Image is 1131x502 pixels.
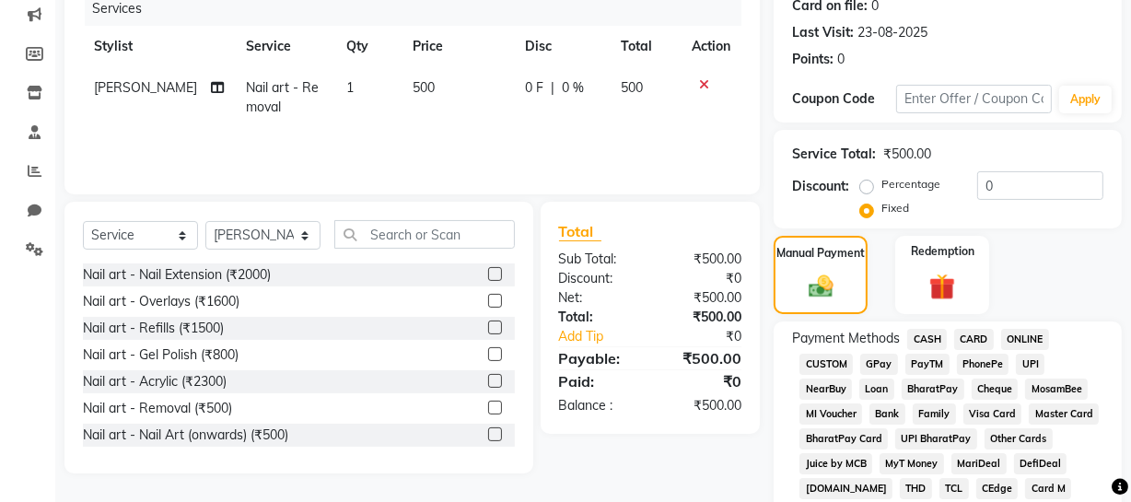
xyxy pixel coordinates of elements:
span: Payment Methods [792,329,900,348]
div: Service Total: [792,145,876,164]
span: Loan [859,379,894,400]
span: | [551,78,554,98]
span: Visa Card [963,403,1022,425]
div: Discount: [792,177,849,196]
div: Net: [545,288,650,308]
span: GPay [860,354,898,375]
label: Manual Payment [776,245,865,262]
span: 1 [346,79,354,96]
div: Balance : [545,396,650,415]
span: CARD [954,329,994,350]
span: BharatPay Card [799,428,888,449]
span: Family [913,403,956,425]
div: Nail art - Refills (₹1500) [83,319,224,338]
span: UPI [1016,354,1044,375]
span: UPI BharatPay [895,428,977,449]
th: Action [681,26,741,67]
span: PayTM [905,354,950,375]
div: ₹500.00 [650,250,755,269]
th: Total [610,26,681,67]
div: Nail art - Nail Art (onwards) (₹500) [83,426,288,445]
span: [PERSON_NAME] [94,79,197,96]
input: Search or Scan [334,220,515,249]
span: Bank [869,403,905,425]
span: NearBuy [799,379,852,400]
div: Last Visit: [792,23,854,42]
span: CEdge [976,478,1019,499]
a: Add Tip [545,327,668,346]
span: Master Card [1029,403,1099,425]
div: ₹0 [650,370,755,392]
span: 500 [621,79,643,96]
span: Total [559,222,601,241]
input: Enter Offer / Coupon Code [896,85,1052,113]
span: DefiDeal [1014,453,1067,474]
div: Nail art - Removal (₹500) [83,399,232,418]
span: [DOMAIN_NAME] [799,478,892,499]
span: CUSTOM [799,354,853,375]
span: Card M [1025,478,1071,499]
img: _gift.svg [921,271,963,303]
span: ONLINE [1001,329,1049,350]
span: Nail art - Removal [246,79,319,115]
span: MI Voucher [799,403,862,425]
div: Coupon Code [792,89,896,109]
span: CASH [907,329,947,350]
span: TCL [939,478,969,499]
img: _cash.svg [801,273,841,301]
span: Juice by MCB [799,453,872,474]
label: Percentage [881,176,940,193]
span: 500 [413,79,435,96]
div: ₹500.00 [883,145,931,164]
th: Qty [335,26,402,67]
div: Payable: [545,347,650,369]
div: Discount: [545,269,650,288]
div: Total: [545,308,650,327]
span: PhonePe [957,354,1009,375]
span: MyT Money [880,453,944,474]
div: Nail art - Gel Polish (₹800) [83,345,239,365]
div: Nail art - Acrylic (₹2300) [83,372,227,391]
span: Cheque [972,379,1019,400]
span: MosamBee [1025,379,1088,400]
span: Other Cards [985,428,1053,449]
div: Nail art - Nail Extension (₹2000) [83,265,271,285]
button: Apply [1059,86,1112,113]
div: ₹0 [668,327,755,346]
div: ₹500.00 [650,396,755,415]
div: ₹500.00 [650,288,755,308]
div: ₹500.00 [650,347,755,369]
div: 23-08-2025 [857,23,927,42]
span: 0 F [525,78,543,98]
th: Stylist [83,26,235,67]
div: Points: [792,50,834,69]
div: Nail art - Overlays (₹1600) [83,292,239,311]
label: Fixed [881,200,909,216]
span: BharatPay [902,379,964,400]
span: MariDeal [951,453,1007,474]
th: Price [402,26,515,67]
div: ₹500.00 [650,308,755,327]
div: ₹0 [650,269,755,288]
label: Redemption [911,243,974,260]
div: Sub Total: [545,250,650,269]
th: Service [235,26,334,67]
div: 0 [837,50,845,69]
span: THD [900,478,932,499]
span: 0 % [562,78,584,98]
th: Disc [514,26,610,67]
div: Paid: [545,370,650,392]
